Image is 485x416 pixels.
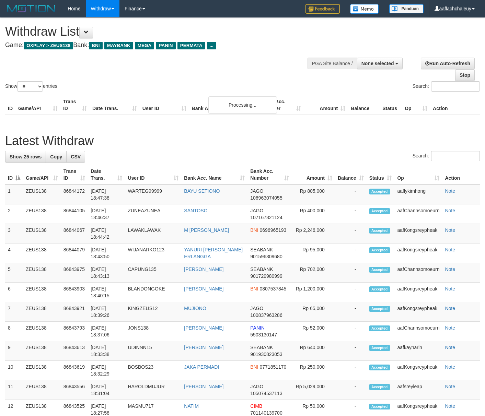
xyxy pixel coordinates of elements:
[24,42,73,49] span: OXPLAY > ZEUS138
[369,228,390,234] span: Accepted
[445,208,455,213] a: Note
[61,283,88,302] td: 86843903
[250,306,263,311] span: JAGO
[61,263,88,283] td: 86843975
[292,283,335,302] td: Rp 1,200,000
[431,151,480,161] input: Search:
[5,151,46,163] a: Show 25 rows
[250,247,273,252] span: SEABANK
[292,243,335,263] td: Rp 95,000
[250,345,273,350] span: SEABANK
[394,165,442,185] th: Op: activate to sort column ascending
[61,380,88,400] td: 86843556
[125,341,181,361] td: UDINNN15
[10,154,42,159] span: Show 25 rows
[61,224,88,243] td: 86844067
[292,204,335,224] td: Rp 400,000
[394,224,442,243] td: aafKongsreypheak
[17,81,43,92] select: Showentries
[5,134,480,148] h1: Latest Withdraw
[445,188,455,194] a: Note
[23,283,61,302] td: ZEUS138
[250,352,282,357] span: Copy 901930823053 to clipboard
[125,283,181,302] td: BLANDONGOKE
[177,42,205,49] span: PERMATA
[369,365,390,370] span: Accepted
[335,165,367,185] th: Balance: activate to sort column ascending
[23,302,61,322] td: ZEUS138
[250,332,277,337] span: Copy 5503130147 to clipboard
[250,286,258,292] span: BNI
[335,283,367,302] td: -
[335,224,367,243] td: -
[250,188,263,194] span: JAGO
[5,42,316,49] h4: Game: Bank:
[184,325,223,331] a: [PERSON_NAME]
[394,322,442,341] td: aafChannsomoeurn
[445,306,455,311] a: Note
[292,302,335,322] td: Rp 65,000
[413,81,480,92] label: Search:
[394,380,442,400] td: aafsreyleap
[250,208,263,213] span: JAGO
[259,227,286,233] span: Copy 0696965193 to clipboard
[394,185,442,204] td: aaflykimhong
[181,165,247,185] th: Bank Acc. Name: activate to sort column ascending
[369,267,390,273] span: Accepted
[389,4,424,13] img: panduan.png
[61,165,88,185] th: Trans ID: activate to sort column ascending
[445,227,455,233] a: Note
[369,325,390,331] span: Accepted
[125,380,181,400] td: HAROLDMUJUR
[88,263,125,283] td: [DATE] 18:43:13
[61,341,88,361] td: 86843613
[305,4,340,14] img: Feedback.jpg
[5,341,23,361] td: 9
[23,224,61,243] td: ZEUS138
[15,95,60,115] th: Game/API
[156,42,175,49] span: PANIN
[88,380,125,400] td: [DATE] 18:31:04
[250,266,273,272] span: SEABANK
[88,204,125,224] td: [DATE] 18:46:37
[5,380,23,400] td: 11
[445,403,455,409] a: Note
[125,243,181,263] td: WIJANARKO123
[292,341,335,361] td: Rp 640,000
[250,410,282,416] span: Copy 701140139700 to clipboard
[335,302,367,322] td: -
[394,341,442,361] td: aafkaynarin
[394,204,442,224] td: aafChannsomoeurn
[23,341,61,361] td: ZEUS138
[259,95,304,115] th: Bank Acc. Number
[88,283,125,302] td: [DATE] 18:40:15
[125,185,181,204] td: WARTEG99999
[445,325,455,331] a: Note
[125,165,181,185] th: User ID: activate to sort column ascending
[61,302,88,322] td: 86843921
[369,345,390,351] span: Accepted
[88,243,125,263] td: [DATE] 18:43:50
[445,364,455,370] a: Note
[292,322,335,341] td: Rp 52,000
[184,188,220,194] a: BAYU SETIONO
[250,215,282,220] span: Copy 107167821124 to clipboard
[61,185,88,204] td: 86844172
[23,243,61,263] td: ZEUS138
[184,306,206,311] a: MUJIONO
[394,243,442,263] td: aafKongsreypheak
[250,364,258,370] span: BNI
[335,322,367,341] td: -
[394,302,442,322] td: aafKongsreypheak
[5,243,23,263] td: 4
[5,224,23,243] td: 3
[361,61,394,66] span: None selected
[23,185,61,204] td: ZEUS138
[455,69,475,81] a: Stop
[23,361,61,380] td: ZEUS138
[335,263,367,283] td: -
[184,247,243,259] a: YANURI [PERSON_NAME] ERLANGGA
[445,345,455,350] a: Note
[88,165,125,185] th: Date Trans.: activate to sort column ascending
[189,95,260,115] th: Bank Acc. Name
